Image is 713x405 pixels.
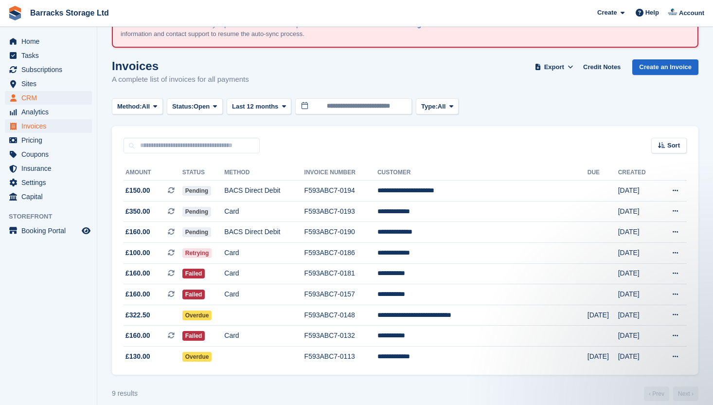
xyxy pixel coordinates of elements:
span: Open [194,102,210,111]
p: An error occurred with the auto-sync process for the site: Stourport-on-Severn. Please review the... [121,20,485,39]
td: [DATE] [618,346,658,367]
th: Status [182,165,225,181]
span: Failed [182,269,205,278]
td: [DATE] [618,201,658,222]
a: Barracks Storage Ltd [26,5,113,21]
span: Failed [182,290,205,299]
a: knowledge base [392,21,441,28]
a: menu [5,91,92,105]
td: Card [224,242,304,263]
th: Created [618,165,658,181]
button: Last 12 months [227,98,291,114]
a: menu [5,162,92,175]
span: Capital [21,190,80,203]
a: menu [5,119,92,133]
td: [DATE] [588,305,618,326]
span: Sort [667,141,680,150]
a: menu [5,224,92,238]
span: Status: [172,102,194,111]
span: Create [597,8,617,18]
a: Create an Invoice [632,59,698,75]
td: [DATE] [618,326,658,347]
span: £150.00 [125,185,150,196]
td: F593ABC7-0148 [304,305,377,326]
td: [DATE] [618,181,658,202]
span: Sites [21,77,80,91]
span: £160.00 [125,289,150,299]
p: A complete list of invoices for all payments [112,74,249,85]
a: menu [5,190,92,203]
button: Method: All [112,98,163,114]
td: [DATE] [618,284,658,305]
td: F593ABC7-0193 [304,201,377,222]
div: 9 results [112,388,138,399]
img: stora-icon-8386f47178a22dfd0bd8f6a31ec36ba5ce8667c1dd55bd0f319d3a0aa187defe.svg [8,6,22,20]
span: Pending [182,186,211,196]
span: Last 12 months [232,102,278,111]
a: menu [5,77,92,91]
th: Amount [124,165,182,181]
td: F593ABC7-0186 [304,242,377,263]
span: Retrying [182,248,212,258]
td: Card [224,284,304,305]
span: £160.00 [125,227,150,237]
span: Home [21,35,80,48]
span: £160.00 [125,268,150,278]
span: Storefront [9,212,97,221]
span: Export [544,62,564,72]
a: menu [5,105,92,119]
span: Overdue [182,352,212,362]
nav: Page [642,387,700,401]
td: [DATE] [618,305,658,326]
span: Failed [182,331,205,341]
span: Insurance [21,162,80,175]
span: Analytics [21,105,80,119]
span: Pending [182,207,211,217]
td: [DATE] [618,263,658,284]
span: £130.00 [125,351,150,362]
span: Overdue [182,311,212,320]
span: Pricing [21,133,80,147]
td: F593ABC7-0194 [304,181,377,202]
h1: Invoices [112,59,249,73]
span: CRM [21,91,80,105]
td: Card [224,263,304,284]
td: F593ABC7-0157 [304,284,377,305]
span: £160.00 [125,331,150,341]
td: Card [224,326,304,347]
span: £350.00 [125,206,150,217]
span: Account [679,8,704,18]
span: Invoices [21,119,80,133]
span: Booking Portal [21,224,80,238]
button: Type: All [416,98,459,114]
a: Previous [644,387,669,401]
span: Subscriptions [21,63,80,76]
td: [DATE] [618,222,658,243]
td: Card [224,201,304,222]
a: Next [673,387,698,401]
td: F593ABC7-0113 [304,346,377,367]
span: Pending [182,227,211,237]
span: All [438,102,446,111]
a: menu [5,147,92,161]
span: Type: [421,102,438,111]
button: Status: Open [167,98,223,114]
span: All [142,102,150,111]
a: menu [5,176,92,189]
span: £100.00 [125,248,150,258]
th: Method [224,165,304,181]
a: menu [5,63,92,76]
td: BACS Direct Debit [224,222,304,243]
a: menu [5,133,92,147]
span: Coupons [21,147,80,161]
span: £322.50 [125,310,150,320]
td: F593ABC7-0181 [304,263,377,284]
td: BACS Direct Debit [224,181,304,202]
span: Method: [117,102,142,111]
a: menu [5,35,92,48]
a: menu [5,49,92,62]
td: [DATE] [588,346,618,367]
span: Settings [21,176,80,189]
th: Due [588,165,618,181]
span: Help [645,8,659,18]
